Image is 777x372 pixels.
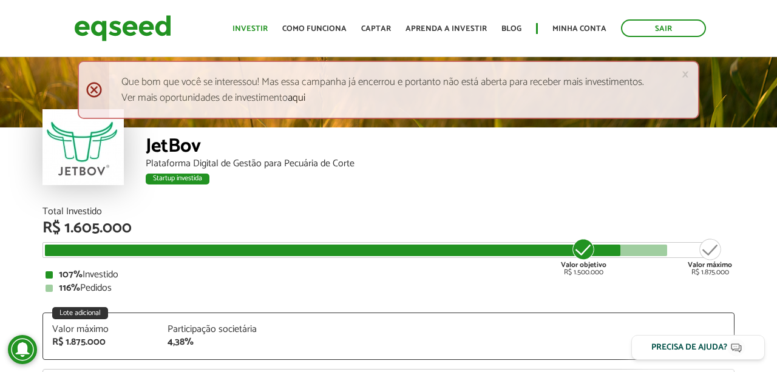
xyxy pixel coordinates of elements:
div: JetBov [146,137,735,159]
a: Como funciona [282,25,347,33]
a: Aprenda a investir [405,25,487,33]
a: Investir [232,25,268,33]
div: Pedidos [46,283,731,293]
strong: Valor máximo [688,259,732,271]
div: R$ 1.875.000 [52,337,149,347]
div: Total Investido [42,207,735,217]
div: Valor máximo [52,325,149,334]
div: Participação societária [168,325,265,334]
div: Plataforma Digital de Gestão para Pecuária de Corte [146,159,735,169]
a: aqui [288,93,305,103]
div: Que bom que você se interessou! Mas essa campanha já encerrou e portanto não está aberta para rec... [78,61,699,119]
a: × [682,68,689,81]
a: Captar [361,25,391,33]
img: EqSeed [74,12,171,44]
div: Investido [46,270,731,280]
a: Minha conta [552,25,606,33]
strong: 107% [59,266,83,283]
div: Startup investida [146,174,209,184]
a: Sair [621,19,706,37]
div: 4,38% [168,337,265,347]
div: R$ 1.875.000 [688,237,732,276]
div: R$ 1.605.000 [42,220,735,236]
a: Blog [501,25,521,33]
div: R$ 1.500.000 [561,237,606,276]
div: Lote adicional [52,307,108,319]
strong: Valor objetivo [561,259,606,271]
strong: 116% [59,280,80,296]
